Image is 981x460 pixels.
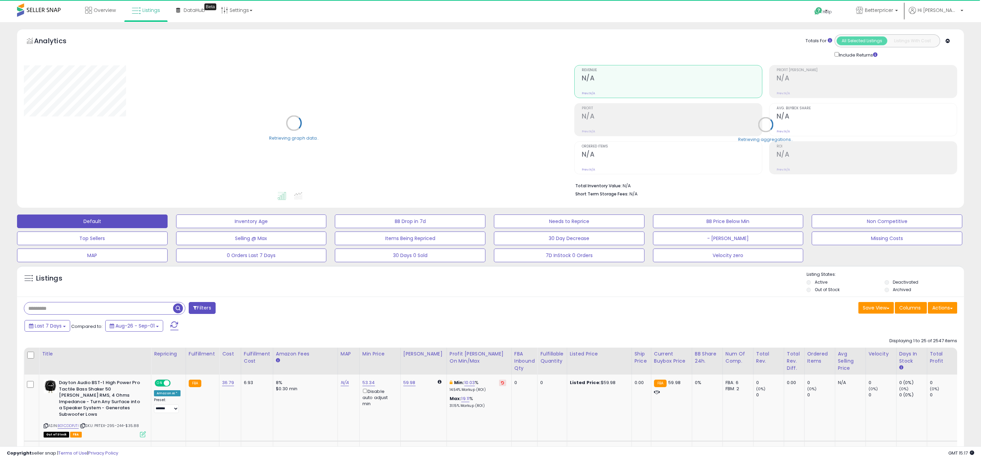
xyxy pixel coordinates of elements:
[36,274,62,283] h5: Listings
[341,350,357,358] div: MAP
[806,38,832,44] div: Totals For
[59,380,142,419] b: Dayton Audio BST-1 High Power Pro Tactile Bass Shaker 50 [PERSON_NAME] RMS, 4 Ohms Impedance - Tu...
[44,380,146,437] div: ASIN:
[454,379,464,386] b: Min:
[450,380,506,392] div: %
[787,380,799,386] div: 0.00
[244,380,268,386] div: 6.93
[812,215,962,228] button: Non Competitive
[540,350,564,365] div: Fulfillable Quantity
[447,348,511,375] th: The percentage added to the cost of goods (COGS) that forms the calculator for Min & Max prices.
[899,392,927,398] div: 0 (0%)
[35,322,62,329] span: Last 7 Days
[176,249,327,262] button: 0 Orders Last 7 Days
[756,350,781,365] div: Total Rev.
[80,423,139,428] span: | SKU: PRTEX-295-244-$35.88
[17,215,168,228] button: Default
[335,215,485,228] button: BB Drop in 7d
[464,379,475,386] a: 10.03
[450,395,462,402] b: Max:
[899,304,921,311] span: Columns
[570,379,601,386] b: Listed Price:
[829,51,886,58] div: Include Returns
[930,386,939,392] small: (0%)
[222,350,238,358] div: Cost
[823,9,832,15] span: Help
[494,249,644,262] button: 7D InStock 0 Orders
[88,450,118,456] a: Privacy Policy
[858,302,894,314] button: Save View
[403,350,444,358] div: [PERSON_NAME]
[540,380,561,386] div: 0
[869,392,896,398] div: 0
[403,379,416,386] a: 59.98
[837,36,887,45] button: All Selected Listings
[450,403,506,408] p: 31.15% Markup (ROI)
[570,380,626,386] div: $59.98
[25,320,70,332] button: Last 7 Days
[695,380,717,386] div: 0%
[7,450,32,456] strong: Copyright
[42,350,148,358] div: Title
[695,350,720,365] div: BB Share 24h.
[838,350,863,372] div: Avg Selling Price
[869,386,878,392] small: (0%)
[276,358,280,364] small: Amazon Fees.
[176,215,327,228] button: Inventory Age
[899,380,927,386] div: 0 (0%)
[189,302,215,314] button: Filters
[176,232,327,245] button: Selling @ Max
[276,350,335,358] div: Amazon Fees
[654,380,667,387] small: FBA
[514,380,532,386] div: 0
[948,450,974,456] span: 2025-09-9 15:17 GMT
[930,392,957,398] div: 0
[514,350,535,372] div: FBA inbound Qty
[756,392,784,398] div: 0
[34,36,80,47] h5: Analytics
[570,350,629,358] div: Listed Price
[362,387,395,407] div: Disable auto adjust min
[807,380,835,386] div: 0
[893,287,911,292] label: Archived
[269,135,319,141] div: Retrieving graph data..
[154,398,181,413] div: Preset:
[869,350,893,358] div: Velocity
[928,302,957,314] button: Actions
[155,380,164,386] span: ON
[222,379,234,386] a: 36.79
[58,423,79,429] a: B01CDDPJTI
[899,365,903,371] small: Days In Stock.
[461,395,469,402] a: 19.11
[204,3,216,10] div: Tooltip anchor
[244,350,270,365] div: Fulfillment Cost
[654,350,689,365] div: Current Buybox Price
[142,7,160,14] span: Listings
[58,450,87,456] a: Terms of Use
[71,323,103,330] span: Compared to:
[865,7,893,14] span: Betterpricer
[189,350,216,358] div: Fulfillment
[668,379,681,386] span: 59.98
[787,350,801,372] div: Total Rev. Diff.
[918,7,959,14] span: Hi [PERSON_NAME]
[653,215,804,228] button: BB Price Below Min
[44,380,57,393] img: 513WOHy6LoL._SL40_.jpg
[7,450,118,457] div: seller snap | |
[869,380,896,386] div: 0
[653,232,804,245] button: - [PERSON_NAME]
[115,322,155,329] span: Aug-26 - Sep-01
[105,320,163,332] button: Aug-26 - Sep-01
[809,2,845,22] a: Help
[362,379,375,386] a: 53.34
[726,380,748,386] div: FBA: 6
[494,232,644,245] button: 30 Day Decrease
[899,350,924,365] div: Days In Stock
[276,380,332,386] div: 8%
[94,7,116,14] span: Overview
[887,36,938,45] button: Listings With Cost
[807,271,964,278] p: Listing States:
[450,387,506,392] p: 14.54% Markup (ROI)
[726,386,748,392] div: FBM: 2
[70,432,82,438] span: FBA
